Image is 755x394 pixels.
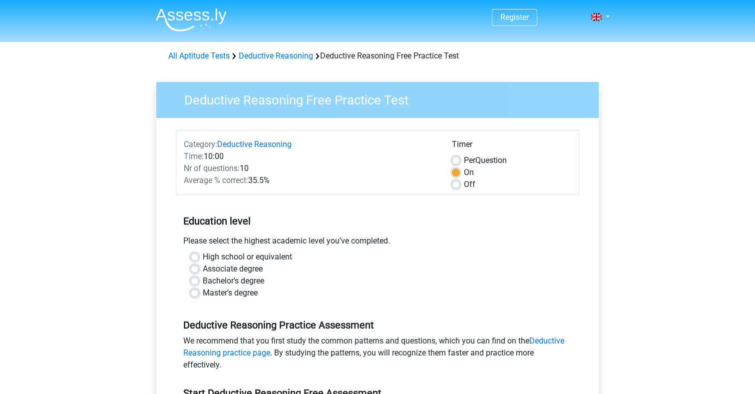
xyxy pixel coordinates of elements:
span: Average % correct: [184,175,248,185]
label: Bachelor's degree [203,275,264,287]
h3: Deductive Reasoning Free Practice Test [172,88,591,108]
span: Per [464,155,475,165]
div: 10:00 [176,150,444,162]
div: Please select the highest academic level you’ve completed. [176,235,579,251]
div: Deductive Reasoning Free Practice Test [164,50,591,62]
div: Timer [452,138,571,154]
a: All Aptitude Tests [168,51,230,60]
img: Assessly [156,8,227,31]
span: Time: [184,151,204,161]
span: Category: [184,139,217,149]
h5: Deductive Reasoning Practice Assessment [183,319,572,331]
label: Question [464,154,507,166]
div: 10 [176,162,444,174]
a: Deductive Reasoning [217,139,292,149]
label: On [464,166,474,178]
label: Off [464,178,475,190]
div: 35.5% [176,174,444,186]
a: Deductive Reasoning [239,51,313,60]
span: Nr of questions: [184,163,240,173]
label: High school or equivalent [203,251,292,263]
h5: Education level [183,211,572,231]
a: Register [500,12,529,22]
label: Associate degree [203,263,263,275]
div: We recommend that you first study the common patterns and questions, which you can find on the . ... [176,335,579,375]
label: Master's degree [203,287,258,299]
